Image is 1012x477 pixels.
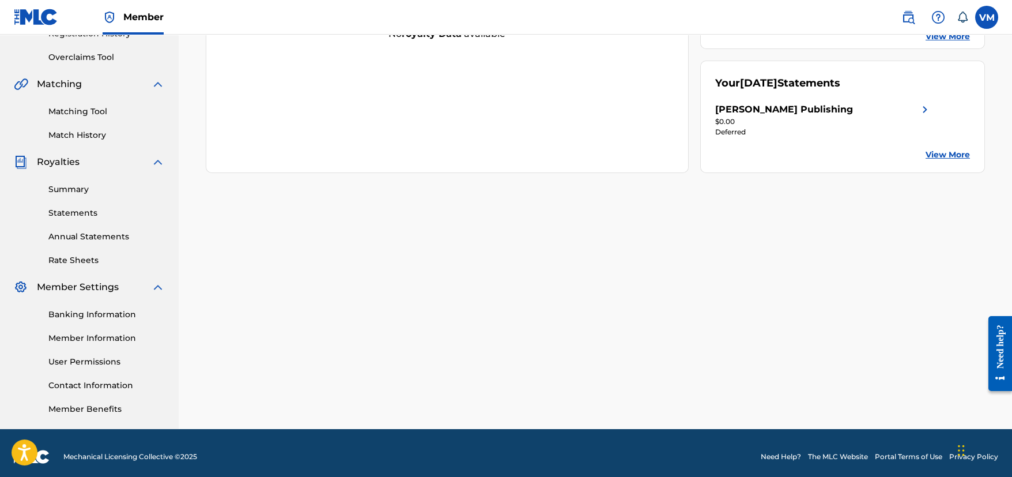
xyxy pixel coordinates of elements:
[63,452,197,462] span: Mechanical Licensing Collective © 2025
[48,231,165,243] a: Annual Statements
[48,51,165,63] a: Overclaims Tool
[740,77,777,89] span: [DATE]
[37,155,80,169] span: Royalties
[48,207,165,219] a: Statements
[949,452,998,462] a: Privacy Policy
[14,9,58,25] img: MLC Logo
[151,280,165,294] img: expand
[715,127,932,137] div: Deferred
[48,254,165,266] a: Rate Sheets
[151,77,165,91] img: expand
[927,6,950,29] div: Help
[48,332,165,344] a: Member Information
[37,77,82,91] span: Matching
[957,12,968,23] div: Notifications
[897,6,920,29] a: Public Search
[926,149,970,161] a: View More
[48,106,165,118] a: Matching Tool
[37,280,119,294] span: Member Settings
[48,309,165,321] a: Banking Information
[715,103,853,117] div: [PERSON_NAME] Publishing
[980,307,1012,400] iframe: Resource Center
[975,6,998,29] div: User Menu
[958,433,965,468] div: Drag
[715,103,932,137] a: [PERSON_NAME] Publishingright chevron icon$0.00Deferred
[14,280,28,294] img: Member Settings
[14,155,28,169] img: Royalties
[48,183,165,196] a: Summary
[14,77,28,91] img: Matching
[48,129,165,141] a: Match History
[954,422,1012,477] iframe: Chat Widget
[123,10,164,24] span: Member
[715,76,840,91] div: Your Statements
[48,380,165,392] a: Contact Information
[918,103,932,117] img: right chevron icon
[151,155,165,169] img: expand
[761,452,801,462] a: Need Help?
[48,356,165,368] a: User Permissions
[103,10,116,24] img: Top Rightsholder
[715,117,932,127] div: $0.00
[808,452,868,462] a: The MLC Website
[48,403,165,415] a: Member Benefits
[926,31,970,43] a: View More
[875,452,942,462] a: Portal Terms of Use
[931,10,945,24] img: help
[901,10,915,24] img: search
